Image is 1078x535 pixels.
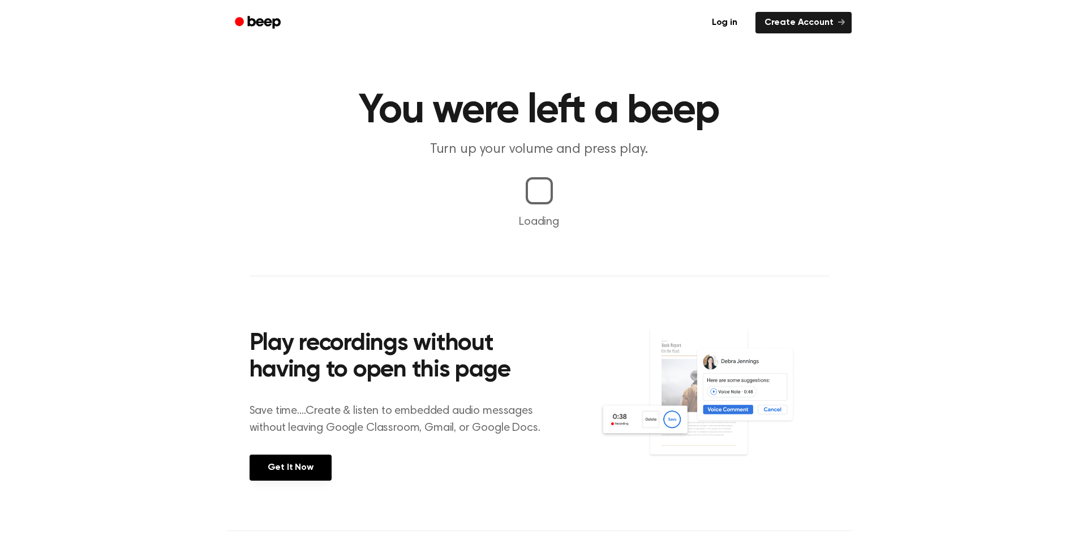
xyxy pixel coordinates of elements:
p: Turn up your volume and press play. [322,140,757,159]
img: Voice Comments on Docs and Recording Widget [599,327,828,480]
a: Beep [227,12,291,34]
h2: Play recordings without having to open this page [250,331,555,384]
a: Create Account [755,12,852,33]
h1: You were left a beep [250,91,829,131]
p: Save time....Create & listen to embedded audio messages without leaving Google Classroom, Gmail, ... [250,403,555,436]
p: Loading [14,213,1064,230]
a: Log in [701,10,749,36]
a: Get It Now [250,455,332,481]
